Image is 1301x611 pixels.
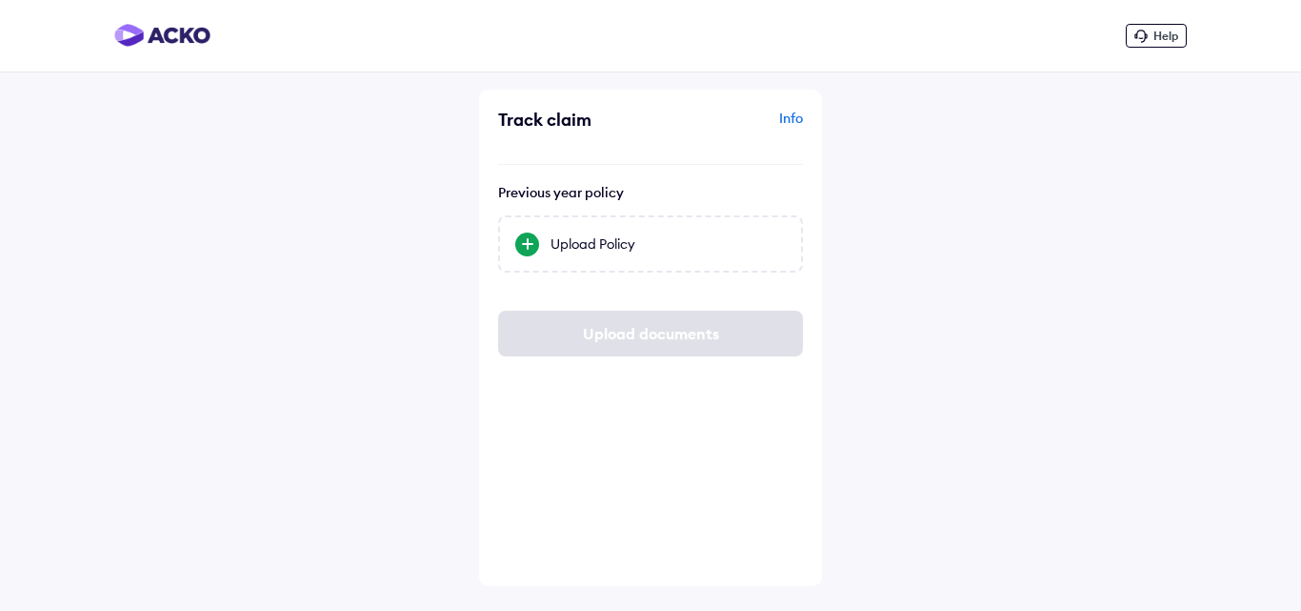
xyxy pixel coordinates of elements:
img: horizontal-gradient.png [114,24,210,47]
div: Info [655,109,803,145]
div: Track claim [498,109,646,131]
div: Upload Policy [550,234,786,254]
span: Help [1153,29,1178,43]
div: Previous year policy [498,184,803,201]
